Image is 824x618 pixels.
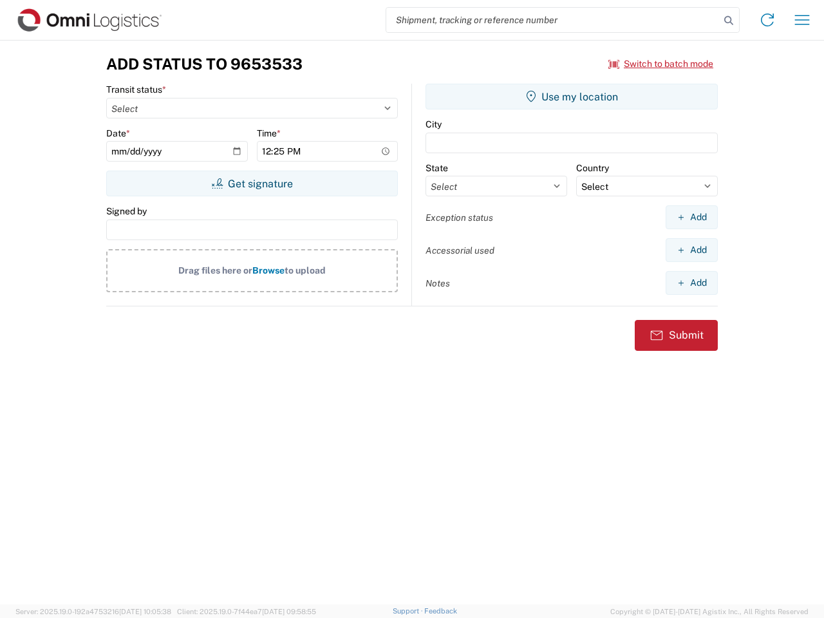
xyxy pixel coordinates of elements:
[285,265,326,276] span: to upload
[426,277,450,289] label: Notes
[106,84,166,95] label: Transit status
[426,84,718,109] button: Use my location
[386,8,720,32] input: Shipment, tracking or reference number
[426,162,448,174] label: State
[666,271,718,295] button: Add
[424,607,457,615] a: Feedback
[15,608,171,615] span: Server: 2025.19.0-192a4753216
[576,162,609,174] label: Country
[610,606,809,617] span: Copyright © [DATE]-[DATE] Agistix Inc., All Rights Reserved
[426,118,442,130] label: City
[666,205,718,229] button: Add
[106,205,147,217] label: Signed by
[393,607,425,615] a: Support
[426,212,493,223] label: Exception status
[252,265,285,276] span: Browse
[426,245,494,256] label: Accessorial used
[106,127,130,139] label: Date
[608,53,713,75] button: Switch to batch mode
[262,608,316,615] span: [DATE] 09:58:55
[106,171,398,196] button: Get signature
[106,55,303,73] h3: Add Status to 9653533
[635,320,718,351] button: Submit
[177,608,316,615] span: Client: 2025.19.0-7f44ea7
[119,608,171,615] span: [DATE] 10:05:38
[666,238,718,262] button: Add
[257,127,281,139] label: Time
[178,265,252,276] span: Drag files here or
